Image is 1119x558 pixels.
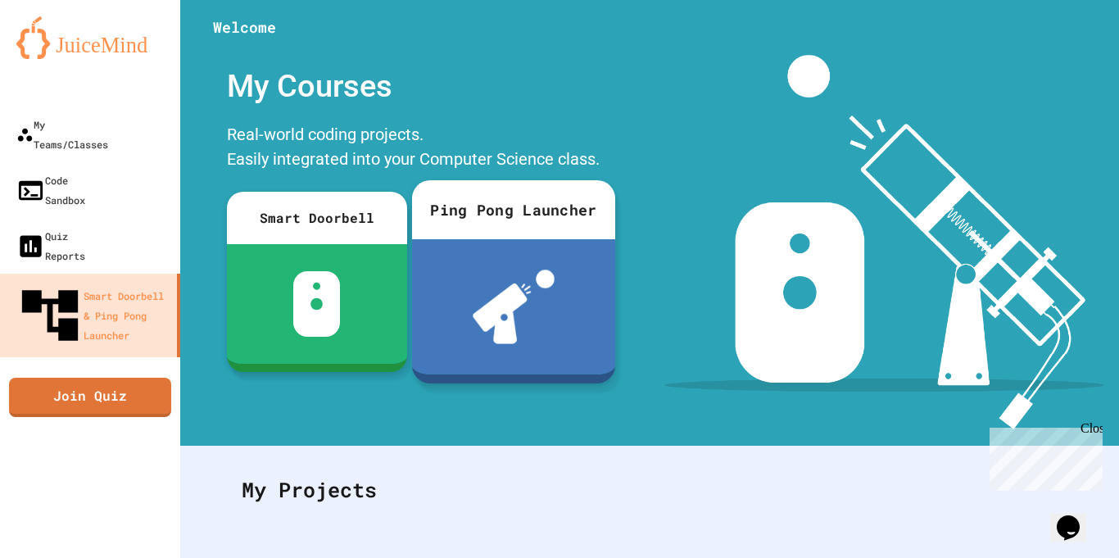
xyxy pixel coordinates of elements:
[16,16,164,59] img: logo-orange.svg
[16,170,85,210] div: Code Sandbox
[664,55,1103,429] img: banner-image-my-projects.png
[16,226,85,265] div: Quiz Reports
[9,378,171,417] a: Join Quiz
[219,55,612,118] div: My Courses
[225,458,1074,522] div: My Projects
[219,118,612,179] div: Real-world coding projects. Easily integrated into your Computer Science class.
[983,421,1103,491] iframe: chat widget
[16,115,108,154] div: My Teams/Classes
[1050,492,1103,542] iframe: chat widget
[7,7,113,104] div: Chat with us now!Close
[227,192,407,244] div: Smart Doorbell
[293,271,340,337] img: sdb-white.svg
[411,180,614,239] div: Ping Pong Launcher
[472,270,554,343] img: ppl-with-ball.png
[16,282,170,349] div: Smart Doorbell & Ping Pong Launcher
